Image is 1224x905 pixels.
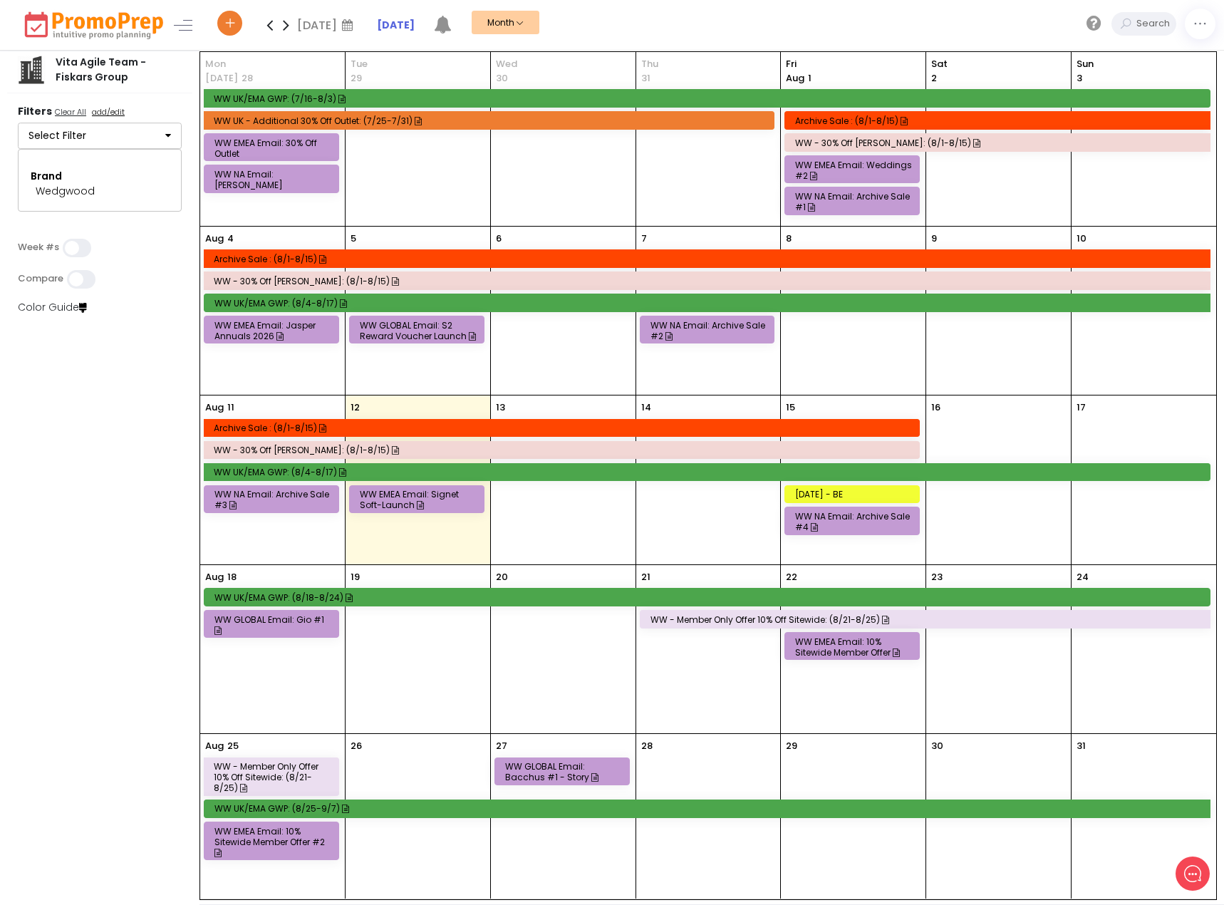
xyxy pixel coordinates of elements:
[214,320,333,341] div: WW EMEA Email: Jasper Annuals 2026
[214,254,1205,264] div: Archive Sale : (8/1-8/15)
[205,57,340,71] span: Mon
[18,273,63,284] label: Compare
[795,511,913,532] div: WW NA Email: Archive Sale #4
[92,152,171,163] span: New conversation
[18,104,52,118] strong: Filters
[89,106,128,120] a: add/edit
[795,489,913,500] div: [DATE] - BE
[1077,57,1211,71] span: Sun
[214,592,1204,603] div: WW UK/EMA GWP: (8/18-8/24)
[351,232,356,246] p: 5
[931,570,943,584] p: 23
[786,71,811,86] p: 1
[496,570,508,584] p: 20
[119,498,180,507] span: We run on Gist
[214,803,1205,814] div: WW UK/EMA GWP: (8/25-9/7)
[17,56,46,84] img: company.png
[1133,12,1176,36] input: Search
[1077,400,1086,415] p: 17
[22,143,263,172] button: New conversation
[351,739,362,753] p: 26
[931,739,943,753] p: 30
[214,93,1204,104] div: WW UK/EMA GWP: (7/16-8/3)
[786,57,920,71] span: Fri
[641,739,653,753] p: 28
[214,445,913,455] div: WW - 30% off [PERSON_NAME]: (8/1-8/15)
[795,138,1205,148] div: WW - 30% off [PERSON_NAME]: (8/1-8/15)
[377,18,415,33] a: [DATE]
[641,232,647,246] p: 7
[31,169,169,184] div: Brand
[205,71,238,86] p: [DATE]
[496,739,507,753] p: 27
[641,71,650,86] p: 31
[360,320,478,341] div: WW GLOBAL Email: S2 Reward Voucher Launch
[55,106,86,118] u: Clear All
[214,467,1204,477] div: WW UK/EMA GWP: (8/4-8/17)
[92,106,125,118] u: add/edit
[472,11,539,34] button: Month
[360,489,478,510] div: WW EMEA Email: Signet Soft-Launch
[795,191,913,212] div: WW NA Email: Archive Sale #1
[214,298,1205,309] div: WW UK/EMA GWP: (8/4-8/17)
[351,71,362,86] p: 29
[227,570,237,584] p: 18
[21,95,264,118] h2: What can we do to help?
[641,570,650,584] p: 21
[931,57,1066,71] span: Sat
[36,184,164,199] div: Wedgwood
[1077,232,1086,246] p: 10
[214,761,333,793] div: WW - Member only offer 10% off sitewide: (8/21-8/25)
[242,71,253,86] p: 28
[205,739,224,753] p: Aug
[786,570,797,584] p: 22
[18,242,59,253] label: Week #s
[377,18,415,32] strong: [DATE]
[351,570,360,584] p: 19
[351,400,360,415] p: 12
[205,400,224,415] p: Aug
[227,739,239,753] p: 25
[795,160,913,181] div: WW EMEA Email: Weddings #2
[214,115,769,126] div: WW UK - Additional 30% off Outlet: (7/25-7/31)
[214,489,333,510] div: WW NA Email: Archive Sale #3
[496,57,631,71] span: Wed
[18,123,182,150] button: Select Filter
[227,232,234,246] p: 4
[205,570,224,584] p: Aug
[650,614,1205,625] div: WW - Member only offer 10% off sitewide: (8/21-8/25)
[641,57,776,71] span: Thu
[795,636,913,658] div: WW EMEA Email: 10% Sitewide Member Offer
[214,614,333,636] div: WW GLOBAL Email: Gio #1
[1176,857,1210,891] iframe: gist-messenger-bubble-iframe
[931,400,940,415] p: 16
[786,739,797,753] p: 29
[1077,570,1089,584] p: 24
[21,69,264,92] h1: Hello [PERSON_NAME]!
[214,169,333,190] div: WW NA Email: [PERSON_NAME]
[214,423,913,433] div: Archive Sale : (8/1-8/15)
[297,14,358,36] div: [DATE]
[641,400,651,415] p: 14
[496,400,505,415] p: 13
[931,232,937,246] p: 9
[786,400,795,415] p: 15
[205,232,224,246] p: Aug
[931,71,937,86] p: 2
[214,826,333,858] div: WW EMEA Email: 10% Sitewide Member Offer #2
[650,320,769,341] div: WW NA Email: Archive Sale #2
[1077,739,1086,753] p: 31
[786,71,804,85] span: Aug
[227,400,234,415] p: 11
[18,300,87,314] a: Color Guide
[795,115,1205,126] div: Archive Sale : (8/1-8/15)
[214,276,1205,286] div: WW - 30% off [PERSON_NAME]: (8/1-8/15)
[1077,71,1082,86] p: 3
[505,761,623,782] div: WW GLOBAL Email: Bacchus #1 - Story
[786,232,792,246] p: 8
[351,57,485,71] span: Tue
[496,71,508,86] p: 30
[496,232,502,246] p: 6
[214,138,333,159] div: WW EMEA Email: 30% off Outlet
[46,55,182,85] div: Vita Agile Team - Fiskars Group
